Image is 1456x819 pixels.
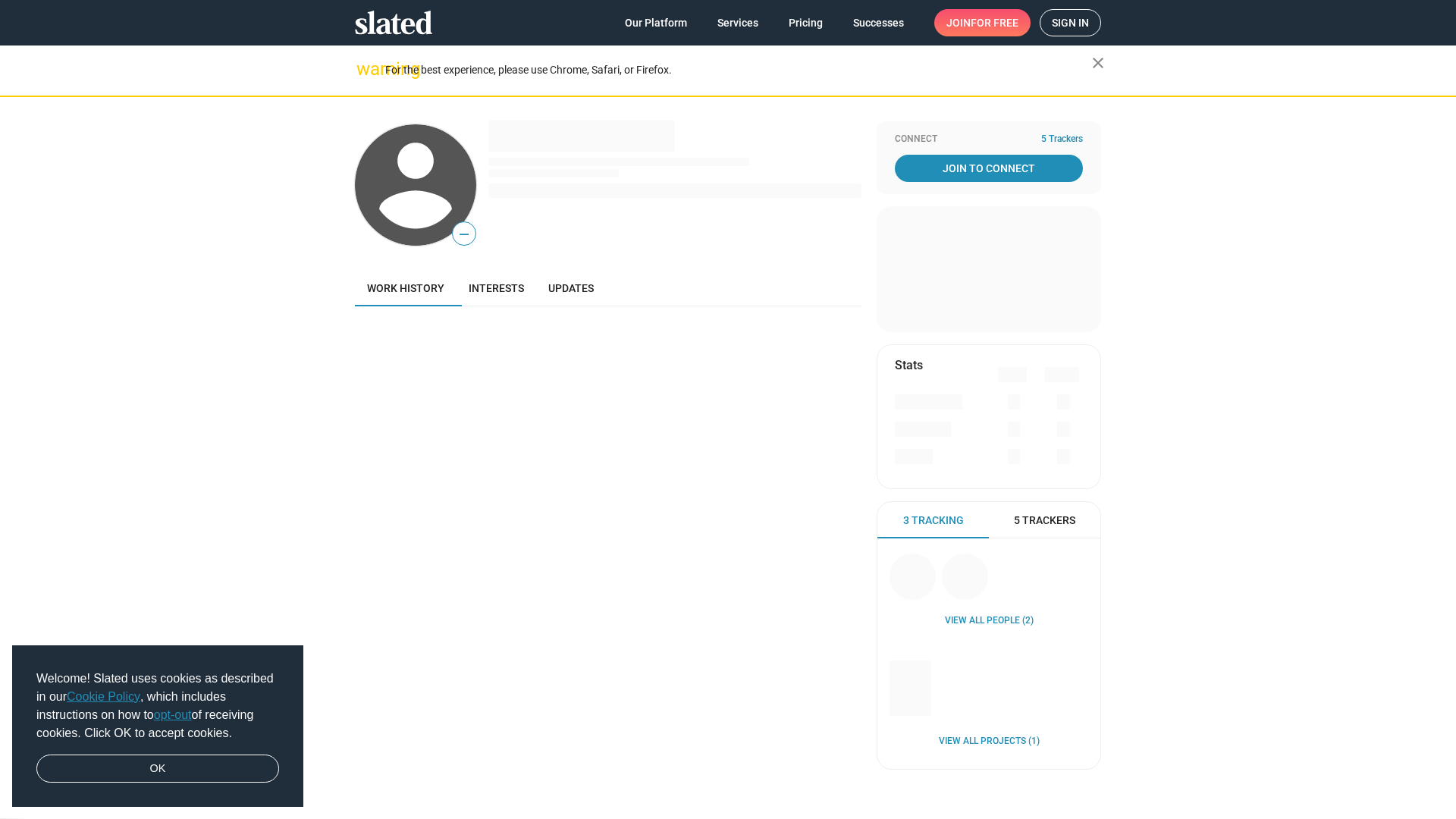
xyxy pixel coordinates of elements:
span: Updates [548,282,594,294]
a: Services [705,9,770,36]
span: — [453,224,475,244]
a: Cookie Policy [67,690,140,703]
div: For the best experience, please use Chrome, Safari, or Firefox. [385,60,1092,80]
span: Interests [469,282,524,294]
a: Work history [355,270,457,306]
a: Our Platform [613,9,699,36]
a: dismiss cookie message [36,755,279,783]
a: Pricing [777,9,835,36]
a: Interests [457,270,536,306]
span: Join To Connect [898,155,1080,182]
span: Successes [853,9,904,36]
div: Connect [895,133,1083,146]
span: for free [971,9,1018,36]
span: Welcome! Slated uses cookies as described in our , which includes instructions on how to of recei... [36,670,279,742]
span: 5 Trackers [1041,133,1083,146]
a: Sign in [1040,9,1101,36]
a: opt-out [154,708,192,721]
span: Join [946,9,1018,36]
mat-icon: close [1089,54,1107,72]
span: Our Platform [625,9,687,36]
mat-card-title: Stats [895,357,923,373]
span: 3 Tracking [903,513,964,528]
a: Join To Connect [895,155,1083,182]
mat-icon: warning [356,60,375,78]
span: 5 Trackers [1014,513,1075,528]
span: Work history [367,282,444,294]
span: Pricing [789,9,823,36]
a: View all People (2) [945,615,1034,627]
a: Joinfor free [934,9,1031,36]
span: Sign in [1052,10,1089,36]
a: Updates [536,270,606,306]
div: cookieconsent [12,645,303,808]
a: View all Projects (1) [939,736,1040,748]
span: Services [717,9,758,36]
a: Successes [841,9,916,36]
